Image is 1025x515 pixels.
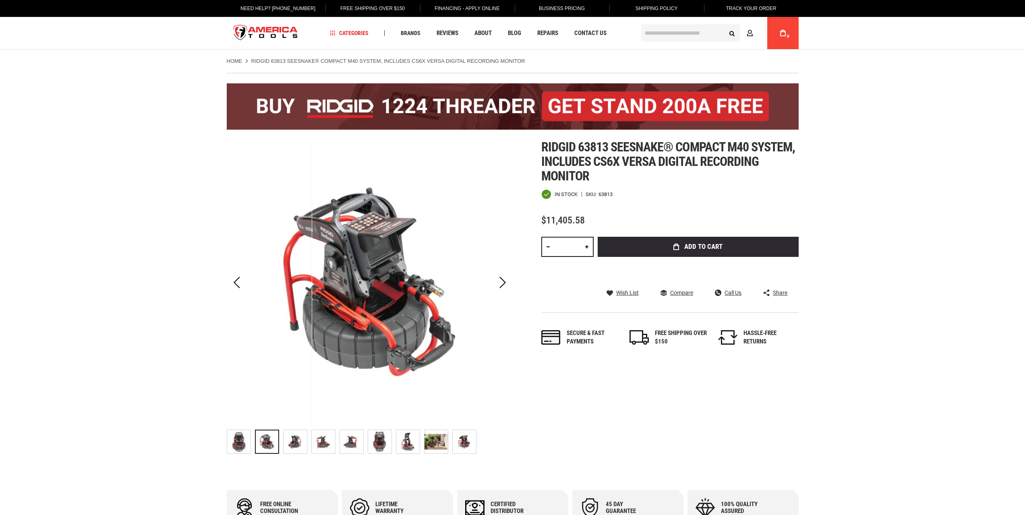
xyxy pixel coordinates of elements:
a: Repairs [534,28,562,39]
div: RIDGID 63813 SEESNAKE® COMPACT M40 SYSTEM, INCLUDES CS6X VERSA DIGITAL RECORDING MONITOR [340,426,368,458]
a: Compare [661,289,693,296]
span: In stock [555,192,578,197]
span: Repairs [537,30,558,36]
span: Brands [401,30,420,36]
a: About [471,28,495,39]
div: Free online consultation [260,501,309,515]
div: 63813 [598,192,613,197]
div: RIDGID 63813 SEESNAKE® COMPACT M40 SYSTEM, INCLUDES CS6X VERSA DIGITAL RECORDING MONITOR [452,426,476,458]
span: Compare [670,290,693,296]
a: 0 [775,17,791,49]
div: RIDGID 63813 SEESNAKE® COMPACT M40 SYSTEM, INCLUDES CS6X VERSA DIGITAL RECORDING MONITOR [368,426,396,458]
div: Lifetime warranty [375,501,424,515]
div: RIDGID 63813 SEESNAKE® COMPACT M40 SYSTEM, INCLUDES CS6X VERSA DIGITAL RECORDING MONITOR [255,426,283,458]
div: RIDGID 63813 SEESNAKE® COMPACT M40 SYSTEM, INCLUDES CS6X VERSA DIGITAL RECORDING MONITOR [396,426,424,458]
span: Add to Cart [684,243,723,250]
img: shipping [629,330,649,345]
div: Availability [541,189,578,199]
img: RIDGID 63813 SEESNAKE® COMPACT M40 SYSTEM, INCLUDES CS6X VERSA DIGITAL RECORDING MONITOR [424,430,448,453]
span: Wish List [616,290,639,296]
div: RIDGID 63813 SEESNAKE® COMPACT M40 SYSTEM, INCLUDES CS6X VERSA DIGITAL RECORDING MONITOR [283,426,311,458]
img: RIDGID 63813 SEESNAKE® COMPACT M40 SYSTEM, INCLUDES CS6X VERSA DIGITAL RECORDING MONITOR [340,430,363,453]
img: RIDGID 63813 SEESNAKE® COMPACT M40 SYSTEM, INCLUDES CS6X VERSA DIGITAL RECORDING MONITOR [227,140,513,426]
img: RIDGID 63813 SEESNAKE® COMPACT M40 SYSTEM, INCLUDES CS6X VERSA DIGITAL RECORDING MONITOR [368,430,391,453]
span: Reviews [437,30,458,36]
button: Add to Cart [598,237,799,257]
img: payments [541,330,561,345]
div: HASSLE-FREE RETURNS [743,329,796,346]
img: RIDGID 63813 SEESNAKE® COMPACT M40 SYSTEM, INCLUDES CS6X VERSA DIGITAL RECORDING MONITOR [396,430,420,453]
img: RIDGID 63813 SEESNAKE® COMPACT M40 SYSTEM, INCLUDES CS6X VERSA DIGITAL RECORDING MONITOR [284,430,307,453]
div: RIDGID 63813 SEESNAKE® COMPACT M40 SYSTEM, INCLUDES CS6X VERSA DIGITAL RECORDING MONITOR [311,426,340,458]
span: About [474,30,492,36]
span: Contact Us [574,30,607,36]
div: FREE SHIPPING OVER $150 [655,329,707,346]
span: Categories [330,30,369,36]
div: 45 day Guarantee [606,501,654,515]
span: Shipping Policy [636,6,678,11]
div: Secure & fast payments [567,329,619,346]
iframe: Secure express checkout frame [596,259,800,283]
a: Wish List [607,289,639,296]
a: Call Us [715,289,741,296]
img: returns [718,330,737,345]
strong: RIDGID 63813 SEESNAKE® COMPACT M40 SYSTEM, INCLUDES CS6X VERSA DIGITAL RECORDING MONITOR [251,58,525,64]
img: RIDGID 63813 SEESNAKE® COMPACT M40 SYSTEM, INCLUDES CS6X VERSA DIGITAL RECORDING MONITOR [227,430,251,453]
span: Call Us [725,290,741,296]
div: RIDGID 63813 SEESNAKE® COMPACT M40 SYSTEM, INCLUDES CS6X VERSA DIGITAL RECORDING MONITOR [227,426,255,458]
img: BOGO: Buy the RIDGID® 1224 Threader (26092), get the 92467 200A Stand FREE! [227,83,799,130]
a: Categories [326,28,372,39]
a: Reviews [433,28,462,39]
a: Brands [397,28,424,39]
span: Share [773,290,787,296]
div: Next [493,140,513,426]
button: Search [725,25,740,41]
a: Contact Us [571,28,610,39]
img: America Tools [227,18,305,48]
span: Ridgid 63813 seesnake® compact m40 system, includes cs6x versa digital recording monitor [541,139,795,184]
a: Blog [504,28,525,39]
span: $11,405.58 [541,215,585,226]
img: RIDGID 63813 SEESNAKE® COMPACT M40 SYSTEM, INCLUDES CS6X VERSA DIGITAL RECORDING MONITOR [453,430,476,453]
strong: SKU [586,192,598,197]
div: 100% quality assured [721,501,769,515]
a: Home [227,58,242,65]
a: store logo [227,18,305,48]
div: RIDGID 63813 SEESNAKE® COMPACT M40 SYSTEM, INCLUDES CS6X VERSA DIGITAL RECORDING MONITOR [424,426,452,458]
img: RIDGID 63813 SEESNAKE® COMPACT M40 SYSTEM, INCLUDES CS6X VERSA DIGITAL RECORDING MONITOR [312,430,335,453]
div: Previous [227,140,247,426]
span: Blog [508,30,521,36]
div: Certified Distributor [491,501,539,515]
span: 0 [787,34,789,39]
